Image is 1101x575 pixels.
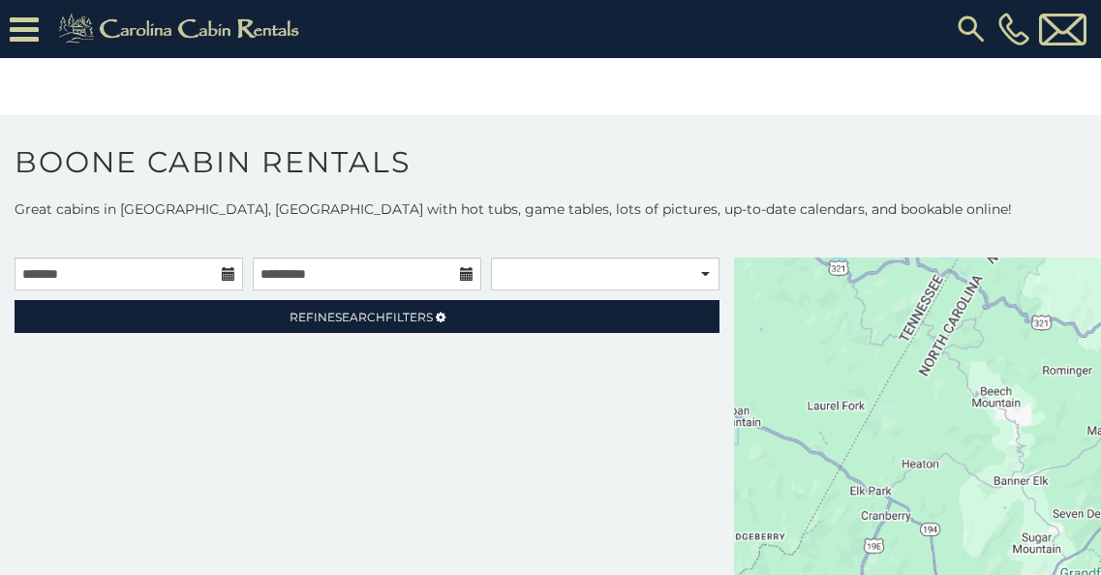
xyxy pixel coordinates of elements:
a: RefineSearchFilters [15,300,719,333]
a: [PHONE_NUMBER] [994,13,1034,45]
img: Khaki-logo.png [48,10,316,48]
span: Refine Filters [290,310,433,324]
img: search-regular.svg [954,12,989,46]
span: Search [335,310,385,324]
